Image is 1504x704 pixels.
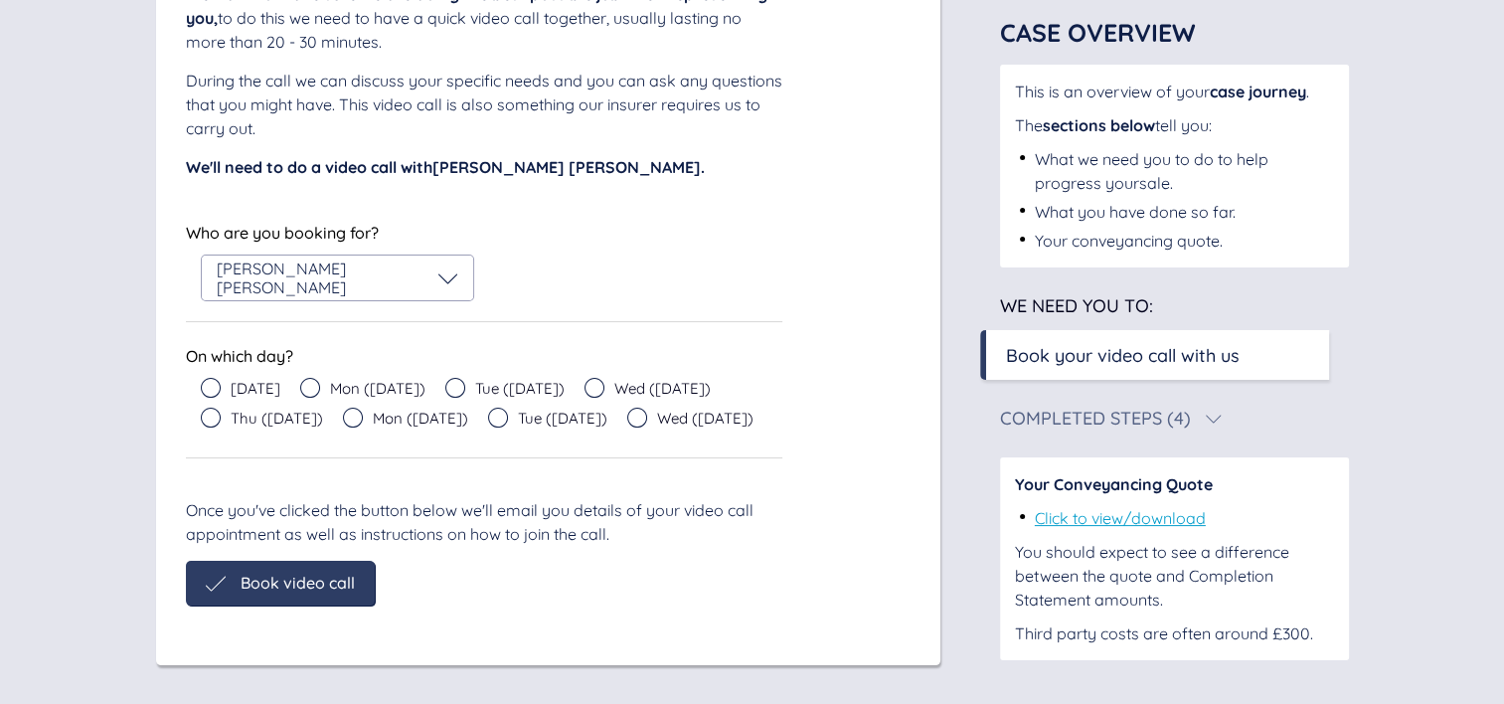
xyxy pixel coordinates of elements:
[186,223,379,243] span: Who are you booking for?
[330,381,425,396] span: Mon ([DATE])
[475,381,565,396] span: Tue ([DATE])
[657,411,753,426] span: Wed ([DATE])
[231,411,323,426] span: Thu ([DATE])
[186,498,782,546] div: Once you've clicked the button below we'll email you details of your video call appointment as we...
[1015,540,1334,612] div: You should expect to see a difference between the quote and Completion Statement amounts.
[373,411,468,426] span: Mon ([DATE])
[1035,147,1334,195] div: What we need you to do to help progress your sale .
[217,259,346,296] span: [PERSON_NAME] [PERSON_NAME]
[1000,17,1196,48] span: Case Overview
[1015,80,1334,103] div: This is an overview of your .
[1035,508,1206,528] a: Click to view/download
[231,381,280,396] span: [DATE]
[1043,115,1155,135] span: sections below
[1210,82,1306,101] span: case journey
[1035,229,1223,253] div: Your conveyancing quote.
[1015,621,1334,645] div: Third party costs are often around £300.
[1006,342,1240,369] div: Book your video call with us
[1035,200,1236,224] div: What you have done so far.
[1000,294,1153,317] span: We need you to:
[1000,410,1191,428] div: Completed Steps (4)
[1015,474,1213,494] span: Your Conveyancing Quote
[186,346,293,366] span: On which day?
[186,157,705,177] span: We'll need to do a video call with [PERSON_NAME] [PERSON_NAME] .
[614,381,711,396] span: Wed ([DATE])
[518,411,607,426] span: Tue ([DATE])
[1015,113,1334,137] div: The tell you:
[186,69,782,140] div: During the call we can discuss your specific needs and you can ask any questions that you might h...
[241,574,355,592] span: Book video call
